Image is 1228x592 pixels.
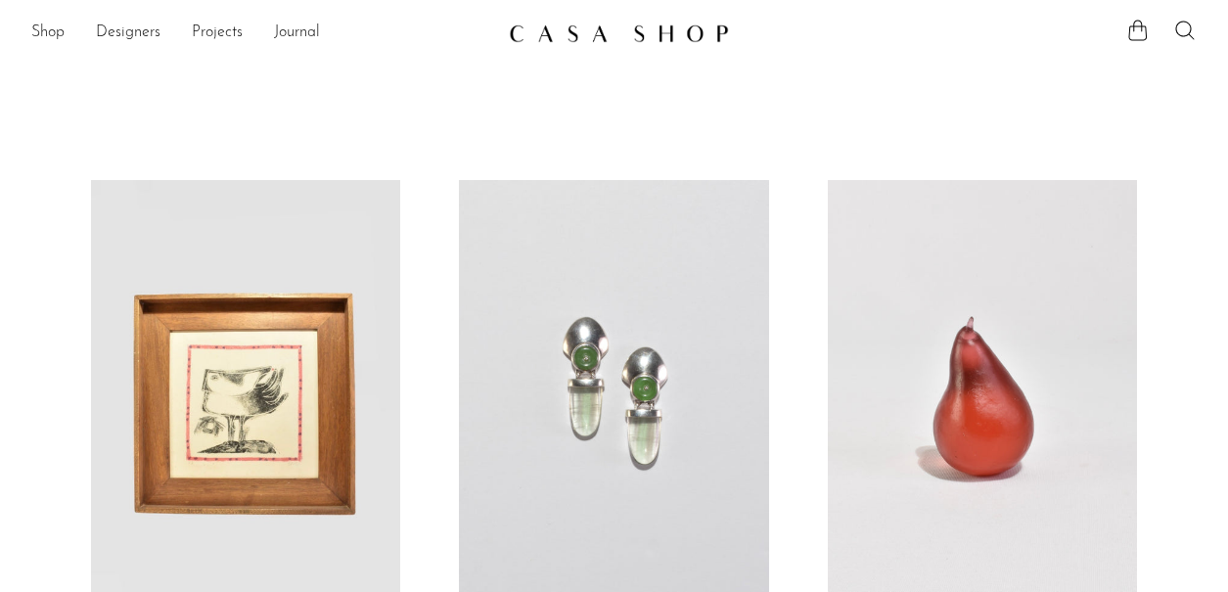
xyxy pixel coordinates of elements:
ul: NEW HEADER MENU [31,17,493,50]
nav: Desktop navigation [31,17,493,50]
a: Journal [274,21,320,46]
a: Designers [96,21,160,46]
a: Projects [192,21,243,46]
a: Shop [31,21,65,46]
